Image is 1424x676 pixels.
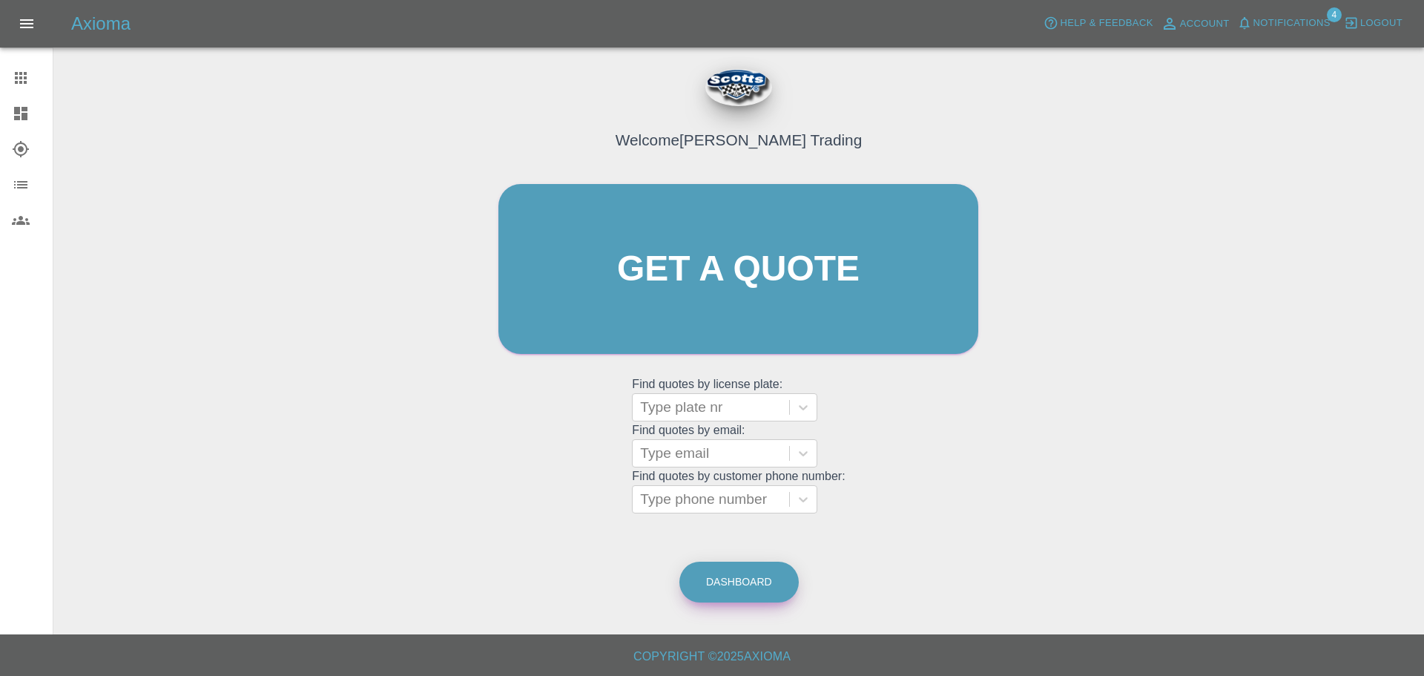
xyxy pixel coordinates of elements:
[1157,12,1233,36] a: Account
[1253,15,1331,32] span: Notifications
[632,424,845,467] grid: Find quotes by email:
[616,128,862,151] h4: Welcome [PERSON_NAME] Trading
[1327,7,1342,22] span: 4
[1180,16,1230,33] span: Account
[632,470,845,513] grid: Find quotes by customer phone number:
[705,69,772,106] img: ...
[9,6,44,42] button: Open drawer
[1233,12,1334,35] button: Notifications
[1040,12,1156,35] button: Help & Feedback
[71,12,131,36] h5: Axioma
[498,184,978,354] a: Get a quote
[1360,15,1402,32] span: Logout
[679,562,799,603] a: Dashboard
[12,646,1412,667] h6: Copyright © 2025 Axioma
[632,378,845,421] grid: Find quotes by license plate:
[1340,12,1406,35] button: Logout
[1060,15,1153,32] span: Help & Feedback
